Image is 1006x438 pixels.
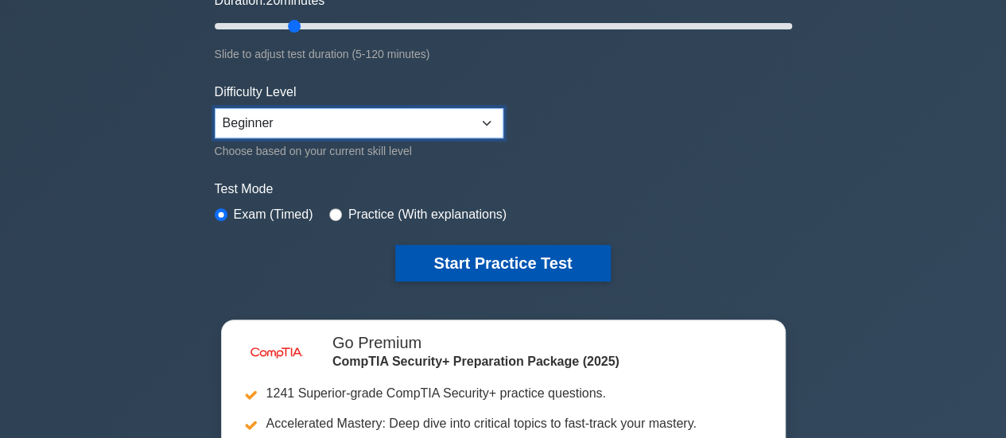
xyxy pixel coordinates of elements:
div: Choose based on your current skill level [215,141,503,161]
button: Start Practice Test [395,245,610,281]
label: Practice (With explanations) [348,205,507,224]
div: Slide to adjust test duration (5-120 minutes) [215,45,792,64]
label: Test Mode [215,180,792,199]
label: Exam (Timed) [234,205,313,224]
label: Difficulty Level [215,83,297,102]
